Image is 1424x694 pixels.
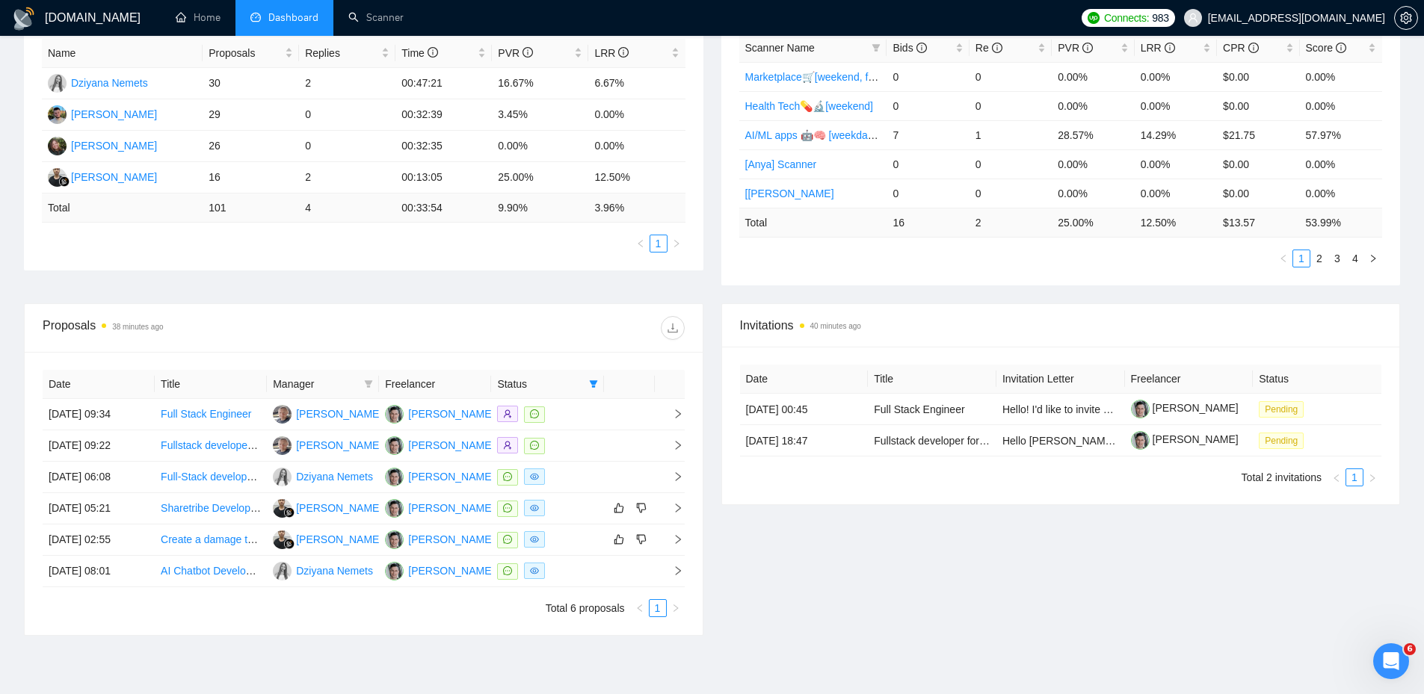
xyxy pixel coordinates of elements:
[273,562,292,580] img: DN
[284,539,295,549] img: gigradar-bm.png
[1052,91,1134,120] td: 0.00%
[1310,250,1328,267] li: 2
[59,176,70,187] img: gigradar-bm.png
[1217,149,1299,179] td: $0.00
[1253,365,1381,394] th: Status
[299,131,395,162] td: 0
[48,76,148,88] a: DNDziyana Nemets
[586,373,601,395] span: filter
[610,499,628,517] button: like
[361,373,376,395] span: filter
[530,535,539,544] span: eye
[740,316,1382,335] span: Invitations
[672,239,681,248] span: right
[273,436,292,455] img: WY
[203,99,299,131] td: 29
[874,403,964,415] a: Full Stack Engineer
[161,439,463,451] a: Fullstack developer for complete vacation rental booking platform
[1373,643,1409,679] iframe: Intercom live chat
[273,405,292,424] img: WY
[43,430,155,462] td: [DATE] 09:22
[492,68,588,99] td: 16.67%
[385,407,494,419] a: YN[PERSON_NAME]
[155,370,267,399] th: Title
[530,504,539,512] span: eye
[1188,13,1198,23] span: user
[273,533,382,545] a: FG[PERSON_NAME]
[43,399,155,430] td: [DATE] 09:34
[618,47,629,58] span: info-circle
[632,499,650,517] button: dislike
[1131,433,1239,445] a: [PERSON_NAME]
[503,472,512,481] span: message
[1328,250,1346,267] li: 3
[1135,62,1217,91] td: 0.00%
[71,75,148,91] div: Dziyana Nemets
[632,235,650,252] li: Previous Page
[745,158,817,170] a: [Anya] Scanner
[1242,468,1322,486] li: Total 2 invitations
[1131,431,1150,450] img: c1Tebym3BND9d52IcgAhOjDIggZNrr93DrArCnDDhQCo9DNa2fMdUdlKkX3cX7l7jn
[176,11,221,24] a: homeHome
[379,370,491,399] th: Freelancer
[209,45,282,61] span: Proposals
[588,162,685,193] td: 12.50%
[395,193,492,223] td: 00:33:54
[1279,254,1288,263] span: left
[48,168,67,187] img: FG
[273,501,382,513] a: FG[PERSON_NAME]
[1368,474,1377,483] span: right
[1328,468,1346,486] li: Previous Page
[1131,402,1239,414] a: [PERSON_NAME]
[48,170,157,182] a: FG[PERSON_NAME]
[661,503,683,513] span: right
[408,406,494,422] div: [PERSON_NAME]
[503,409,512,418] span: user-add
[1248,43,1259,53] span: info-circle
[1346,250,1364,267] li: 4
[1306,42,1346,54] span: Score
[408,437,494,453] div: [PERSON_NAME]
[1292,250,1310,267] li: 1
[385,439,494,450] a: YN[PERSON_NAME]
[385,562,404,580] img: YN
[1217,120,1299,149] td: $21.75
[588,193,685,223] td: 3.96 %
[273,407,382,419] a: WY[PERSON_NAME]
[1274,250,1292,267] button: left
[650,600,666,616] a: 1
[1104,10,1149,26] span: Connects:
[872,43,881,52] span: filter
[662,322,684,334] span: download
[155,462,267,493] td: Full-Stack development: task management system using a modular NX monorepo
[1363,468,1381,486] button: right
[299,68,395,99] td: 2
[1217,91,1299,120] td: $0.00
[740,365,869,394] th: Date
[43,556,155,587] td: [DATE] 08:01
[869,37,884,59] span: filter
[649,599,667,617] li: 1
[635,604,644,613] span: left
[887,149,969,179] td: 0
[395,131,492,162] td: 00:32:35
[299,99,395,131] td: 0
[273,530,292,549] img: FG
[1082,43,1093,53] span: info-circle
[155,493,267,524] td: Sharetribe Developer Needed for Klaviyo Integration
[296,468,373,485] div: Dziyana Nemets
[299,39,395,68] th: Replies
[631,599,649,617] li: Previous Page
[161,408,251,420] a: Full Stack Engineer
[1347,250,1363,267] a: 4
[1363,468,1381,486] li: Next Page
[1125,365,1254,394] th: Freelancer
[1394,12,1418,24] a: setting
[1052,179,1134,208] td: 0.00%
[43,493,155,524] td: [DATE] 05:21
[887,179,969,208] td: 0
[299,193,395,223] td: 4
[203,68,299,99] td: 30
[671,604,680,613] span: right
[668,235,685,252] button: right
